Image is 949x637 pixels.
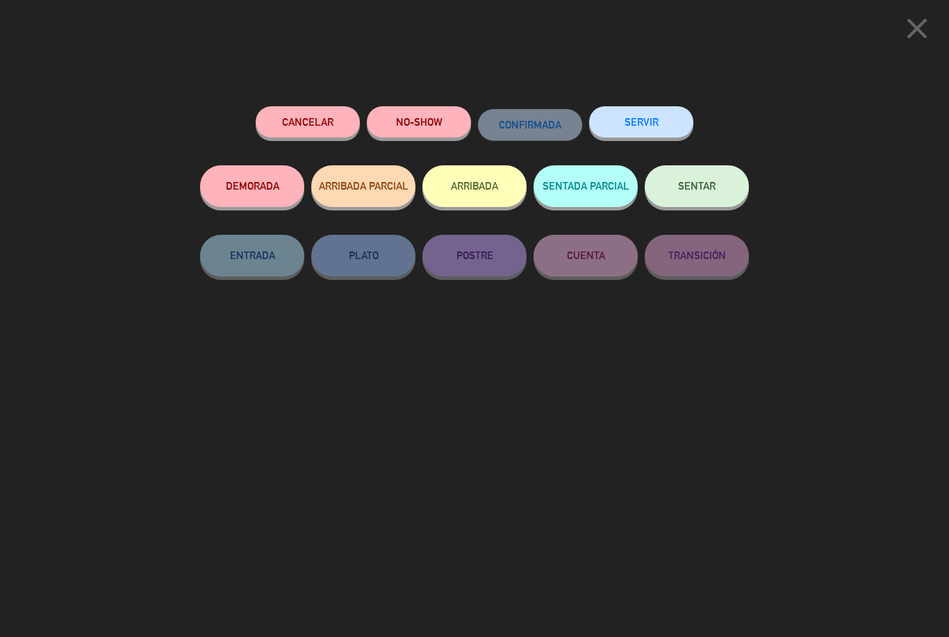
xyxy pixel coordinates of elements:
span: CONFIRMADA [499,119,561,131]
button: PLATO [311,235,415,276]
button: ARRIBADA PARCIAL [311,165,415,207]
button: SERVIR [589,106,693,138]
button: SENTAR [645,165,749,207]
span: ARRIBADA PARCIAL [319,180,409,192]
button: CUENTA [534,235,638,276]
i: close [900,11,934,46]
button: POSTRE [422,235,527,276]
button: Cancelar [256,106,360,138]
button: TRANSICIÓN [645,235,749,276]
button: ARRIBADA [422,165,527,207]
button: NO-SHOW [367,106,471,138]
button: close [896,10,939,51]
button: ENTRADA [200,235,304,276]
span: SENTAR [678,180,716,192]
button: CONFIRMADA [478,109,582,140]
button: SENTADA PARCIAL [534,165,638,207]
button: DEMORADA [200,165,304,207]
